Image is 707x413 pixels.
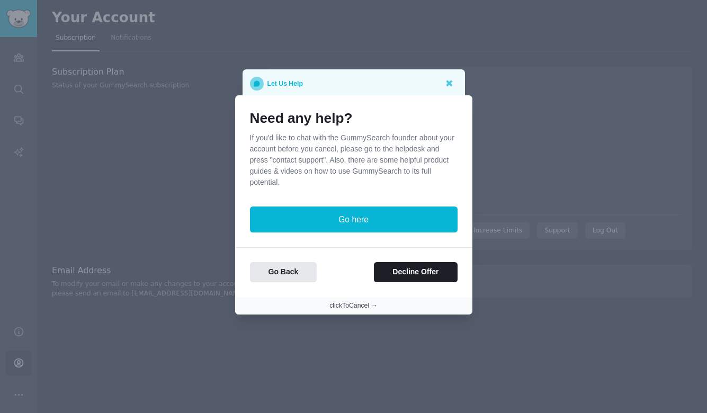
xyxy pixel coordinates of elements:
[374,262,457,283] button: Decline Offer
[329,301,378,311] button: clickToCancel →
[250,206,458,232] button: Go here
[250,262,317,283] button: Go Back
[250,110,458,127] h1: Need any help?
[267,77,303,91] p: Let Us Help
[250,132,458,188] p: If you'd like to chat with the GummySearch founder about your account before you cancel, please g...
